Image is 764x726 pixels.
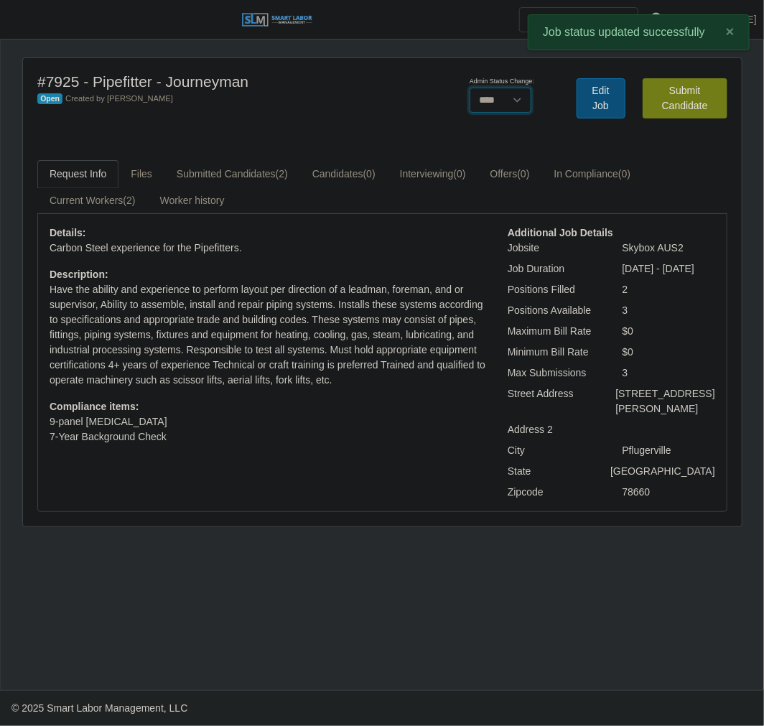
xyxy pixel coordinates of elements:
div: 3 [612,366,727,381]
div: Pflugerville [612,443,727,458]
b: Additional Job Details [508,227,613,238]
div: Skybox AUS2 [612,241,727,256]
span: (0) [618,168,630,180]
h4: #7925 - Pipefitter - Journeyman [37,73,431,90]
a: Current Workers [37,187,148,215]
li: 7-Year Background Check [50,429,486,445]
p: Have the ability and experience to perform layout per direction of a leadman, foreman, and or sup... [50,282,486,388]
img: SLM Logo [241,12,313,28]
li: 9-panel [MEDICAL_DATA] [50,414,486,429]
a: Candidates [300,160,388,188]
div: Job Duration [497,261,612,276]
span: © 2025 Smart Labor Management, LLC [11,702,187,714]
a: Submitted Candidates [164,160,300,188]
div: 3 [612,303,727,318]
input: Search [519,7,638,32]
a: [PERSON_NAME] [674,12,757,27]
span: Open [37,93,62,105]
div: [DATE] - [DATE] [612,261,727,276]
div: [STREET_ADDRESS][PERSON_NAME] [605,386,726,416]
span: (0) [518,168,530,180]
span: (0) [454,168,466,180]
a: Interviewing [388,160,478,188]
div: $0 [612,324,727,339]
div: Positions Filled [497,282,612,297]
div: 78660 [612,485,727,500]
div: Jobsite [497,241,612,256]
b: Details: [50,227,86,238]
div: Job status updated successfully [528,14,750,50]
div: Address 2 [497,422,612,437]
a: Edit Job [577,78,625,118]
p: Carbon Steel experience for the Pipefitters. [50,241,486,256]
div: $0 [612,345,727,360]
span: Created by [PERSON_NAME] [65,94,173,103]
div: Max Submissions [497,366,612,381]
div: State [497,464,600,479]
a: Request Info [37,160,118,188]
div: [GEOGRAPHIC_DATA] [600,464,726,479]
label: Admin Status Change: [470,77,534,87]
div: City [497,443,612,458]
div: 2 [612,282,727,297]
div: Street Address [497,386,605,416]
a: In Compliance [542,160,643,188]
div: Maximum Bill Rate [497,324,612,339]
button: Submit Candidate [643,78,727,118]
div: Positions Available [497,303,612,318]
span: (0) [363,168,376,180]
a: Files [118,160,164,188]
a: Offers [478,160,542,188]
b: Compliance items: [50,401,139,412]
a: Worker history [148,187,237,215]
b: Description: [50,269,108,280]
div: Minimum Bill Rate [497,345,612,360]
span: (2) [276,168,288,180]
div: Zipcode [497,485,612,500]
span: (2) [123,195,135,206]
